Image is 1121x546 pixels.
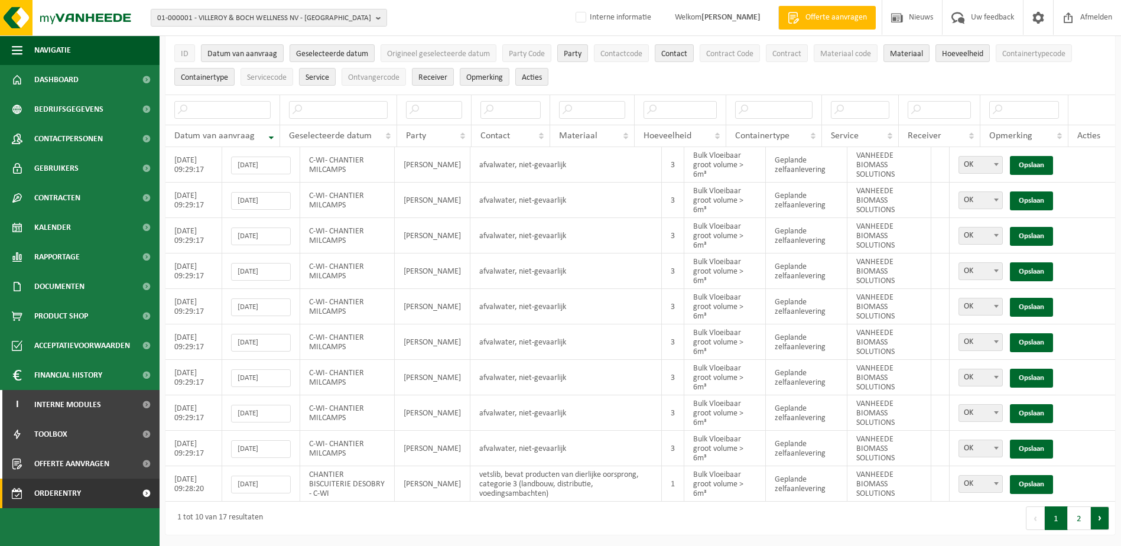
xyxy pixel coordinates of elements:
td: VANHEEDE BIOMASS SOLUTIONS [847,431,931,466]
button: 01-000001 - VILLEROY & BOCH WELLNESS NV - [GEOGRAPHIC_DATA] [151,9,387,27]
td: Geplande zelfaanlevering [766,431,847,466]
span: Receiver [908,131,941,141]
td: Bulk Vloeibaar groot volume > 6m³ [684,395,766,431]
span: Datum van aanvraag [207,50,277,58]
a: Opslaan [1010,298,1053,317]
td: CHANTIER BISCUITERIE DESOBRY - C-WI [300,466,395,502]
span: Acties [522,73,542,82]
a: Opslaan [1010,440,1053,459]
span: Bedrijfsgegevens [34,95,103,124]
td: C-WI- CHANTIER MILCAMPS [300,360,395,395]
td: 3 [662,324,684,360]
span: Contract Code [706,50,753,58]
td: Bulk Vloeibaar groot volume > 6m³ [684,183,766,218]
a: Opslaan [1010,156,1053,175]
td: [PERSON_NAME] [395,289,470,324]
td: [DATE] 09:28:20 [165,466,222,502]
td: 3 [662,360,684,395]
span: Contracten [34,183,80,213]
span: Interne modules [34,390,101,420]
button: OpmerkingOpmerking: Activate to sort [460,68,509,86]
button: ServicecodeServicecode: Activate to sort [241,68,293,86]
span: Offerte aanvragen [34,449,109,479]
span: OK [958,227,1003,245]
span: Materiaal code [820,50,871,58]
a: Opslaan [1010,333,1053,352]
td: VANHEEDE BIOMASS SOLUTIONS [847,289,931,324]
span: I [12,390,22,420]
td: C-WI- CHANTIER MILCAMPS [300,218,395,253]
span: OK [959,263,1002,279]
td: afvalwater, niet-gevaarlijk [470,147,662,183]
span: Contact [480,131,510,141]
td: VANHEEDE BIOMASS SOLUTIONS [847,360,931,395]
td: C-WI- CHANTIER MILCAMPS [300,324,395,360]
td: afvalwater, niet-gevaarlijk [470,360,662,395]
span: Party Code [509,50,545,58]
span: Service [831,131,859,141]
td: afvalwater, niet-gevaarlijk [470,253,662,289]
span: OK [958,404,1003,422]
td: [DATE] 09:29:17 [165,324,222,360]
td: VANHEEDE BIOMASS SOLUTIONS [847,218,931,253]
span: OK [959,157,1002,173]
button: HoeveelheidHoeveelheid: Activate to sort [935,44,990,62]
span: Documenten [34,272,85,301]
span: OK [959,440,1002,457]
td: [DATE] 09:29:17 [165,289,222,324]
td: [DATE] 09:29:17 [165,218,222,253]
button: PartyParty: Activate to sort [557,44,588,62]
span: Materiaal [890,50,923,58]
button: Datum van aanvraagDatum van aanvraag: Activate to remove sorting [201,44,284,62]
a: Opslaan [1010,404,1053,423]
button: Contract CodeContract Code: Activate to sort [700,44,760,62]
span: Acceptatievoorwaarden [34,331,130,360]
td: Geplande zelfaanlevering [766,324,847,360]
span: OK [959,369,1002,386]
a: Opslaan [1010,475,1053,494]
td: [DATE] 09:29:17 [165,183,222,218]
span: Contactcode [600,50,642,58]
td: Geplande zelfaanlevering [766,466,847,502]
td: Geplande zelfaanlevering [766,289,847,324]
button: Previous [1026,506,1045,530]
td: Bulk Vloeibaar groot volume > 6m³ [684,360,766,395]
span: OK [959,405,1002,421]
button: Party CodeParty Code: Activate to sort [502,44,551,62]
span: OK [958,369,1003,386]
strong: [PERSON_NAME] [701,13,761,22]
span: Kalender [34,213,71,242]
span: Party [406,131,426,141]
button: ContactContact: Activate to sort [655,44,694,62]
span: Toolbox [34,420,67,449]
span: OK [959,334,1002,350]
span: Dashboard [34,65,79,95]
td: [PERSON_NAME] [395,360,470,395]
td: Geplande zelfaanlevering [766,253,847,289]
td: [DATE] 09:29:17 [165,395,222,431]
span: Materiaal [559,131,597,141]
td: C-WI- CHANTIER MILCAMPS [300,289,395,324]
span: Party [564,50,581,58]
td: vetslib, bevat producten van dierlijke oorsprong, categorie 3 (landbouw, distributie, voedingsamb... [470,466,662,502]
td: afvalwater, niet-gevaarlijk [470,395,662,431]
button: MateriaalMateriaal: Activate to sort [883,44,930,62]
button: ContactcodeContactcode: Activate to sort [594,44,649,62]
span: Financial History [34,360,102,390]
td: Bulk Vloeibaar groot volume > 6m³ [684,253,766,289]
td: [PERSON_NAME] [395,466,470,502]
span: OK [958,262,1003,280]
button: ServiceService: Activate to sort [299,68,336,86]
button: OntvangercodeOntvangercode: Activate to sort [342,68,406,86]
span: OK [958,298,1003,316]
span: Navigatie [34,35,71,65]
a: Offerte aanvragen [778,6,876,30]
span: Containertypecode [1002,50,1065,58]
span: Gebruikers [34,154,79,183]
span: Rapportage [34,242,80,272]
td: 1 [662,466,684,502]
span: OK [958,440,1003,457]
td: C-WI- CHANTIER MILCAMPS [300,253,395,289]
span: OK [959,298,1002,315]
span: OK [959,227,1002,244]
